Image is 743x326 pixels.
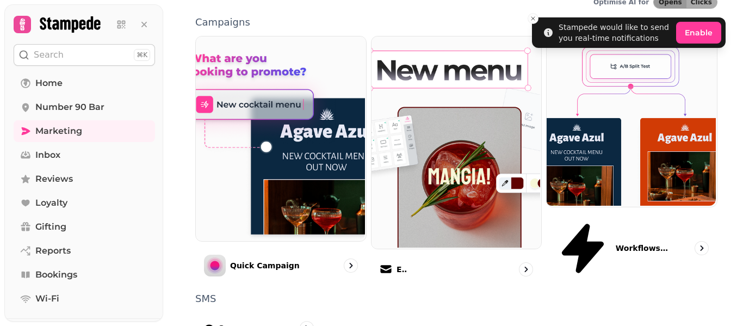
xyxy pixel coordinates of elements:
a: Inbox [14,144,155,166]
a: Gifting [14,216,155,238]
a: Reviews [14,168,155,190]
span: Loyalty [35,196,67,210]
a: EmailEmail [371,36,542,285]
span: Bookings [35,268,77,281]
span: Marketing [35,125,82,138]
a: Home [14,72,155,94]
p: Email [397,264,407,275]
a: Wi-Fi [14,288,155,310]
p: Search [34,48,64,61]
span: Wi-Fi [35,292,59,305]
button: Search⌘K [14,44,155,66]
button: Close toast [528,13,538,24]
img: Workflows (coming soon) [546,35,716,206]
img: Email [370,35,541,248]
button: Enable [676,22,721,44]
p: Quick Campaign [230,260,300,271]
p: Campaigns [195,17,717,27]
span: Gifting [35,220,66,233]
svg: go to [696,243,707,254]
a: Reports [14,240,155,262]
div: ⌘K [134,49,150,61]
img: Quick Campaign [195,35,365,240]
svg: go to [521,264,531,275]
span: Reviews [35,173,73,186]
span: Inbox [35,149,60,162]
a: Number 90 Bar [14,96,155,118]
div: Stampede would like to send you real-time notifications [559,22,672,44]
p: Workflows (coming soon) [616,243,670,254]
a: Quick CampaignQuick Campaign [195,36,367,285]
a: Bookings [14,264,155,286]
a: Loyalty [14,192,155,214]
span: Home [35,77,63,90]
span: Reports [35,244,71,257]
span: Number 90 Bar [35,101,104,114]
a: Marketing [14,120,155,142]
a: Workflows (coming soon)Workflows (coming soon) [546,36,717,285]
p: SMS [195,294,717,304]
svg: go to [345,260,356,271]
